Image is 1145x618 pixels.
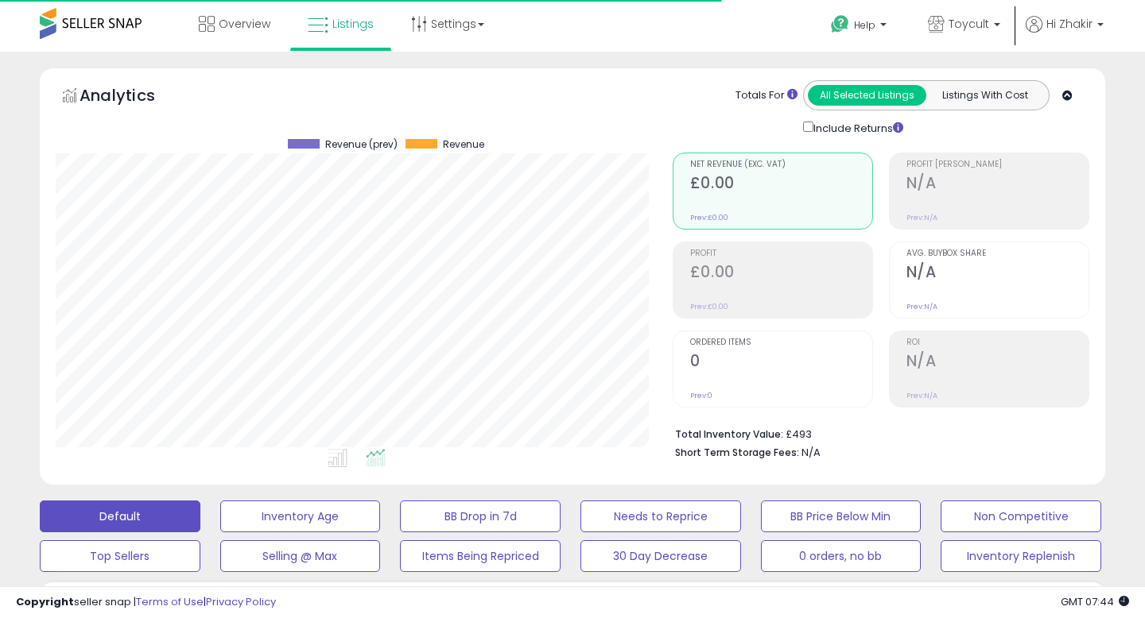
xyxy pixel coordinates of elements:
button: Inventory Replenish [941,540,1101,572]
h2: N/A [906,263,1089,284]
a: Terms of Use [136,594,204,609]
a: Help [818,2,902,52]
small: Prev: N/A [906,213,937,222]
strong: Copyright [16,594,74,609]
button: Inventory Age [220,500,381,532]
b: Short Term Storage Fees: [675,446,799,459]
button: Non Competitive [941,500,1101,532]
span: Ordered Items [690,338,872,347]
span: Listings [332,16,374,32]
span: Toycult [949,16,989,32]
b: Total Inventory Value: [675,427,783,441]
small: Prev: 0 [690,391,712,400]
div: Include Returns [791,118,922,137]
span: N/A [801,445,821,460]
small: Prev: £0.00 [690,302,728,311]
button: 30 Day Decrease [580,540,741,572]
button: Selling @ Max [220,540,381,572]
small: Prev: £0.00 [690,213,728,222]
h2: £0.00 [690,263,872,284]
a: Privacy Policy [206,594,276,609]
small: Prev: N/A [906,391,937,400]
span: Revenue (prev) [325,139,398,150]
a: Hi Zhakir [1026,16,1104,52]
span: Net Revenue (Exc. VAT) [690,160,872,169]
button: Listings With Cost [926,85,1044,106]
button: Default [40,500,200,532]
span: Overview [219,16,270,32]
i: Get Help [830,14,850,34]
span: ROI [906,338,1089,347]
h2: N/A [906,174,1089,195]
button: 0 orders, no bb [761,540,922,572]
small: Prev: N/A [906,302,937,311]
button: All Selected Listings [808,85,926,106]
h5: Analytics [80,84,186,110]
div: seller snap | | [16,595,276,610]
span: Avg. Buybox Share [906,249,1089,258]
button: BB Drop in 7d [400,500,561,532]
span: Profit [PERSON_NAME] [906,160,1089,169]
h2: £0.00 [690,174,872,195]
span: Help [854,18,875,32]
button: BB Price Below Min [761,500,922,532]
span: Revenue [443,139,484,150]
h2: 0 [690,352,872,373]
span: 2025-08-12 07:44 GMT [1061,594,1129,609]
h2: N/A [906,352,1089,373]
button: Top Sellers [40,540,200,572]
span: Profit [690,249,872,258]
li: £493 [675,423,1077,442]
span: Hi Zhakir [1046,16,1093,32]
button: Items Being Repriced [400,540,561,572]
div: Totals For [736,88,798,103]
button: Needs to Reprice [580,500,741,532]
